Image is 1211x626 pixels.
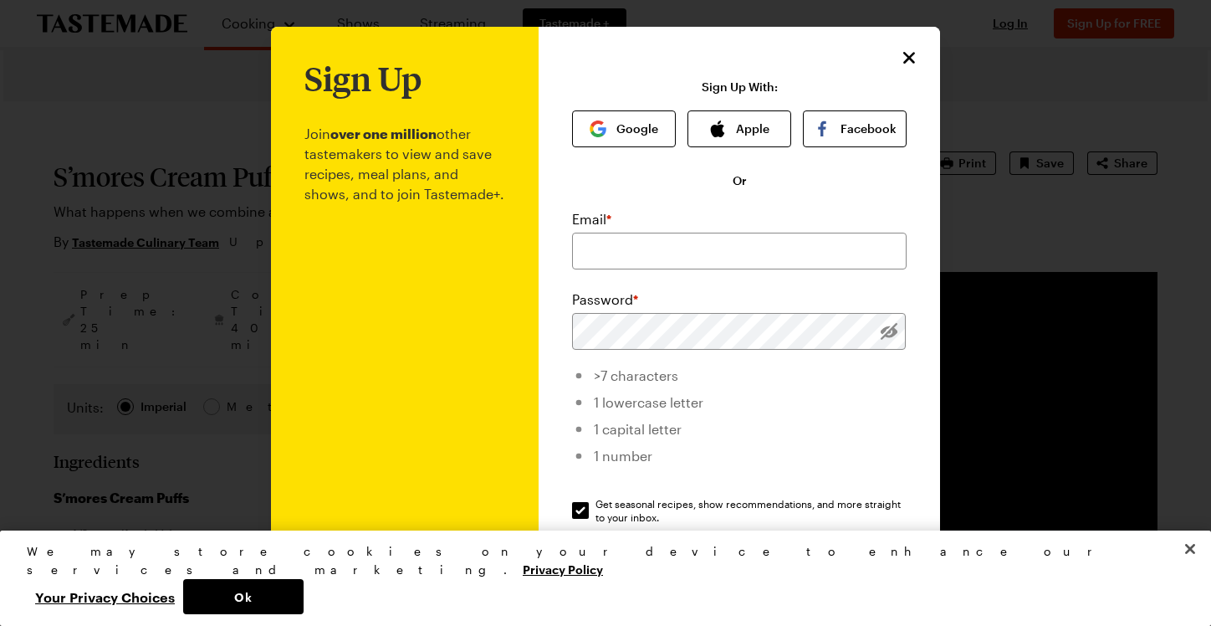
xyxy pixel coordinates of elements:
button: Facebook [803,110,907,147]
input: Get seasonal recipes, show recommendations, and more straight to your inbox. [572,502,589,519]
h1: Sign Up [304,60,422,97]
button: Close [1172,531,1208,567]
span: Get seasonal recipes, show recommendations, and more straight to your inbox. [595,497,908,524]
div: We may store cookies on your device to enhance our services and marketing. [27,542,1170,579]
span: Or [733,172,747,189]
p: Sign Up With: [702,80,778,94]
div: Privacy [27,542,1170,614]
span: 1 lowercase letter [594,394,703,410]
button: Your Privacy Choices [27,579,183,614]
button: Apple [687,110,791,147]
label: Password [572,290,638,310]
span: 1 number [594,448,652,464]
button: Close [898,47,920,69]
span: 1 capital letter [594,421,682,437]
button: Ok [183,579,304,614]
label: Email [572,209,611,229]
span: >7 characters [594,367,678,383]
button: Google [572,110,676,147]
b: over one million [330,126,437,141]
a: More information about your privacy, opens in a new tab [523,561,603,577]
